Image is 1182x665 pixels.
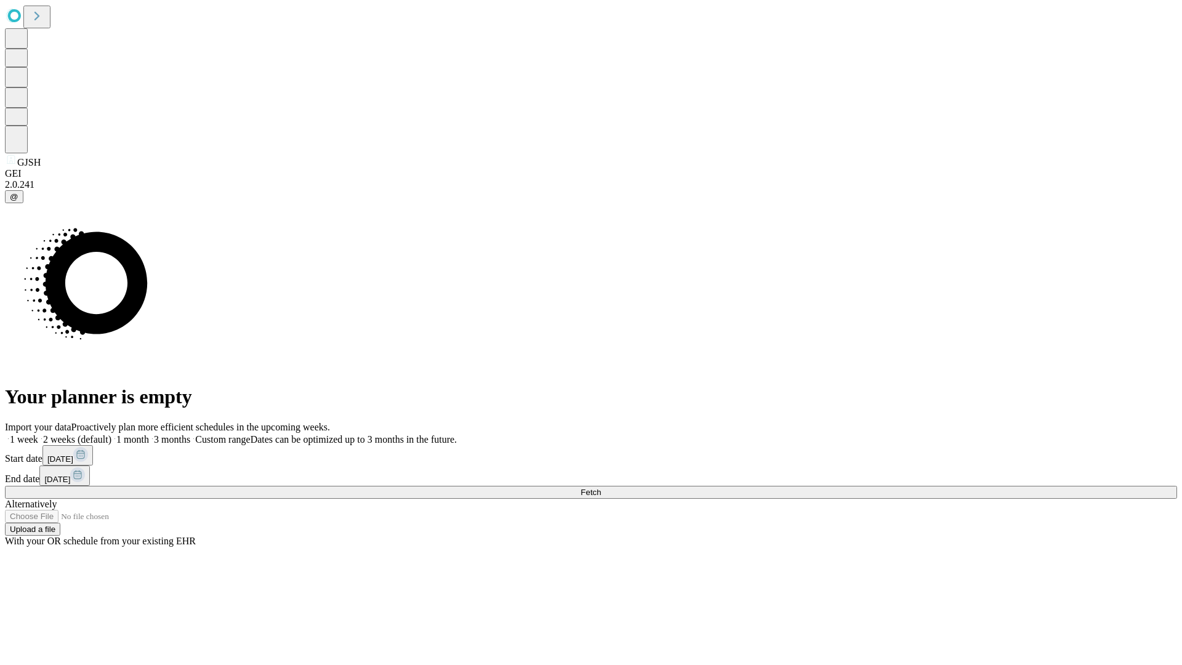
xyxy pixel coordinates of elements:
span: 1 week [10,434,38,445]
span: 1 month [116,434,149,445]
span: [DATE] [44,475,70,484]
span: Custom range [195,434,250,445]
button: [DATE] [42,445,93,465]
span: GJSH [17,157,41,167]
span: Proactively plan more efficient schedules in the upcoming weeks. [71,422,330,432]
div: Start date [5,445,1177,465]
span: @ [10,192,18,201]
div: End date [5,465,1177,486]
span: Import your data [5,422,71,432]
span: Dates can be optimized up to 3 months in the future. [251,434,457,445]
button: @ [5,190,23,203]
button: [DATE] [39,465,90,486]
button: Upload a file [5,523,60,536]
span: 3 months [154,434,190,445]
span: [DATE] [47,454,73,464]
div: GEI [5,168,1177,179]
span: Alternatively [5,499,57,509]
span: With your OR schedule from your existing EHR [5,536,196,546]
div: 2.0.241 [5,179,1177,190]
span: Fetch [581,488,601,497]
button: Fetch [5,486,1177,499]
span: 2 weeks (default) [43,434,111,445]
h1: Your planner is empty [5,385,1177,408]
